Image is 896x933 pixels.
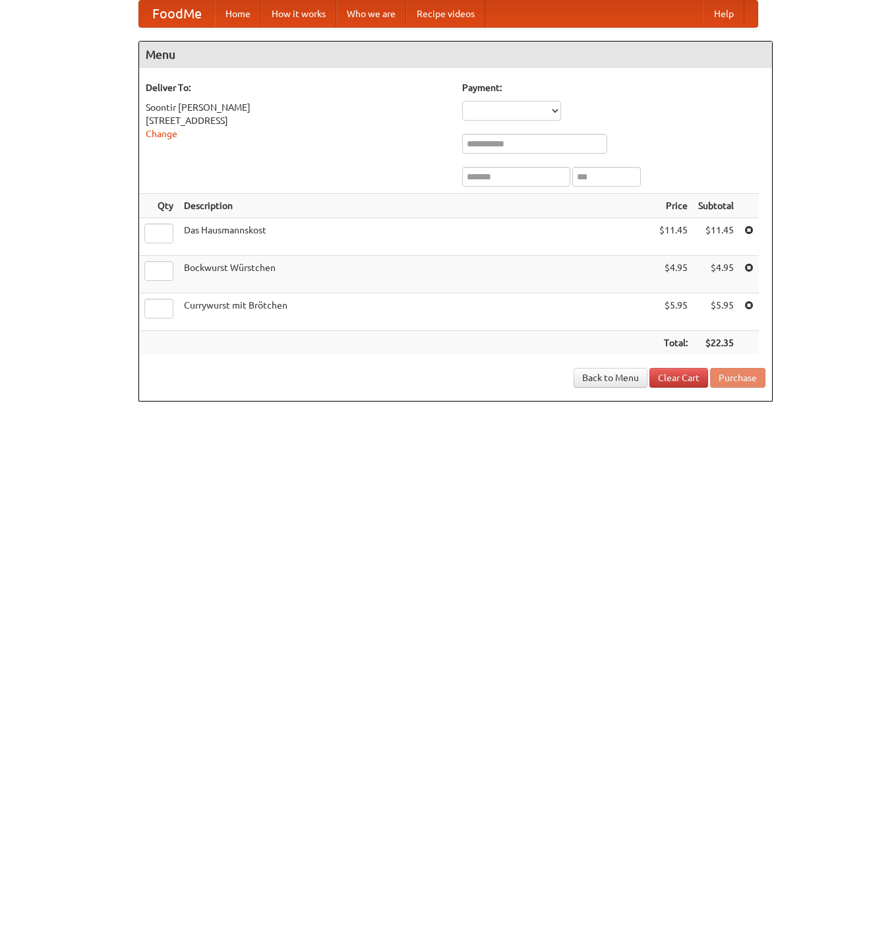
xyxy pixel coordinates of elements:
[703,1,744,27] a: Help
[139,1,215,27] a: FoodMe
[179,293,654,331] td: Currywurst mit Brötchen
[654,331,693,355] th: Total:
[462,81,765,94] h5: Payment:
[693,331,739,355] th: $22.35
[261,1,336,27] a: How it works
[406,1,485,27] a: Recipe videos
[179,256,654,293] td: Bockwurst Würstchen
[693,194,739,218] th: Subtotal
[146,129,177,139] a: Change
[710,368,765,388] button: Purchase
[693,256,739,293] td: $4.95
[179,218,654,256] td: Das Hausmannskost
[654,293,693,331] td: $5.95
[693,218,739,256] td: $11.45
[654,194,693,218] th: Price
[654,218,693,256] td: $11.45
[215,1,261,27] a: Home
[574,368,647,388] a: Back to Menu
[146,101,449,114] div: Soontir [PERSON_NAME]
[649,368,708,388] a: Clear Cart
[654,256,693,293] td: $4.95
[336,1,406,27] a: Who we are
[693,293,739,331] td: $5.95
[179,194,654,218] th: Description
[139,194,179,218] th: Qty
[139,42,772,68] h4: Menu
[146,81,449,94] h5: Deliver To:
[146,114,449,127] div: [STREET_ADDRESS]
